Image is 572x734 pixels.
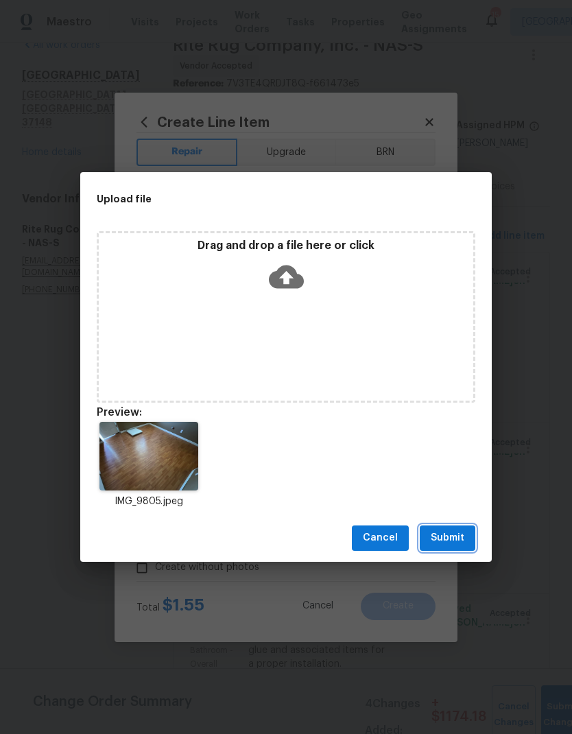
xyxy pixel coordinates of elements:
p: Drag and drop a file here or click [99,239,473,253]
button: Cancel [352,525,409,551]
button: Submit [420,525,475,551]
h2: Upload file [97,191,414,206]
span: Submit [431,530,464,547]
img: 9k= [99,422,198,490]
p: IMG_9805.jpeg [97,495,201,509]
span: Cancel [363,530,398,547]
